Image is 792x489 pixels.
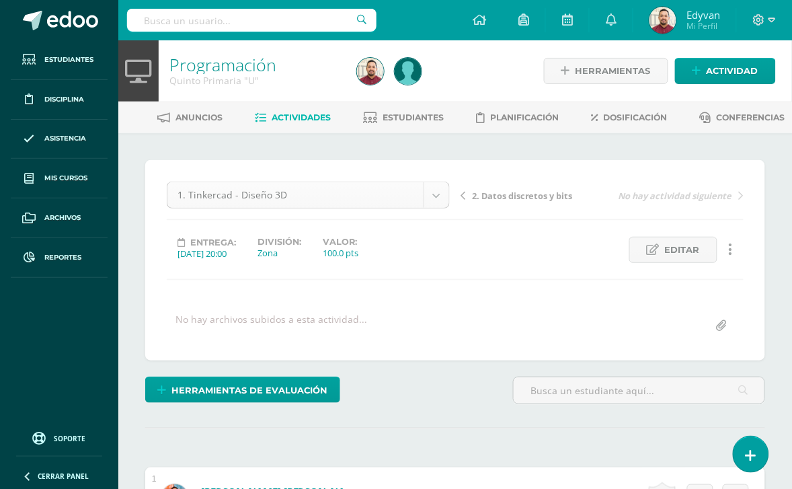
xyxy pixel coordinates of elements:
span: Archivos [44,213,81,223]
input: Busca un usuario... [127,9,377,32]
a: Asistencia [11,120,108,159]
img: da03261dcaf1cb13c371f5bf6591c7ff.png [357,58,384,85]
label: Valor: [323,237,358,247]
span: Dosificación [604,112,668,122]
img: da03261dcaf1cb13c371f5bf6591c7ff.png [649,7,676,34]
span: Estudiantes [383,112,444,122]
span: Edyvan [686,8,720,22]
a: Estudiantes [11,40,108,80]
div: Quinto Primaria 'U' [169,74,341,87]
span: Conferencias [717,112,785,122]
span: Actividades [272,112,331,122]
a: 1. Tinkercad - Diseño 3D [167,182,449,208]
a: 2. Datos discretos y bits [461,188,602,202]
span: Soporte [54,434,86,443]
a: Estudiantes [364,107,444,128]
span: 1. Tinkercad - Diseño 3D [177,182,413,208]
div: Zona [258,247,301,259]
span: Herramientas [576,59,651,83]
span: Asistencia [44,133,86,144]
a: Anuncios [158,107,223,128]
a: Disciplina [11,80,108,120]
span: Mi Perfil [686,20,720,32]
a: Programación [169,53,276,76]
span: Anuncios [176,112,223,122]
span: Disciplina [44,94,84,105]
a: Herramientas [544,58,668,84]
a: Dosificación [592,107,668,128]
div: No hay archivos subidos a esta actividad... [175,313,367,339]
a: Reportes [11,238,108,278]
a: Herramientas de evaluación [145,377,340,403]
a: Mis cursos [11,159,108,198]
a: Archivos [11,198,108,238]
span: Herramientas de evaluación [172,378,328,403]
span: Reportes [44,252,81,263]
div: [DATE] 20:00 [177,248,236,260]
input: Busca un estudiante aquí... [514,377,764,404]
span: Cerrar panel [38,472,89,481]
h1: Programación [169,55,341,74]
span: No hay actividad siguiente [619,190,732,202]
a: Actividades [255,107,331,128]
span: Entrega: [190,237,236,248]
label: División: [258,237,301,247]
span: Mis cursos [44,173,87,184]
a: Conferencias [700,107,785,128]
a: Soporte [16,428,102,447]
div: 100.0 pts [323,247,358,259]
span: Estudiantes [44,54,93,65]
span: Planificación [491,112,559,122]
span: Editar [665,237,700,262]
img: 05836875656934148bce4e0c5d71f300.png [395,58,422,85]
span: 2. Datos discretos y bits [472,190,573,202]
a: Planificación [477,107,559,128]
